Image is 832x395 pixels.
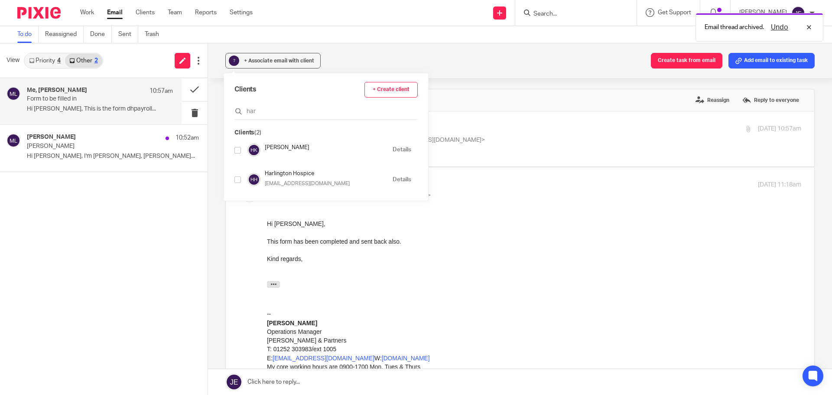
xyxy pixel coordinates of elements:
[136,8,155,17] a: Clients
[740,94,801,107] label: Reply to everyone
[175,134,199,142] p: 10:52am
[393,176,411,184] a: Details
[27,134,76,141] h4: [PERSON_NAME]
[393,146,411,154] a: Details
[94,58,98,64] div: 2
[27,105,173,113] p: Hi [PERSON_NAME], This is the form dhpayroll...
[6,56,19,65] span: View
[705,23,764,32] p: Email thread archived.
[195,8,217,17] a: Reports
[378,137,485,143] span: <[EMAIL_ADDRESS][DOMAIN_NAME]>
[27,153,199,160] p: Hi [PERSON_NAME], I'm [PERSON_NAME], [PERSON_NAME]...
[758,124,801,134] p: [DATE] 10:57am
[651,53,722,69] button: Create task from email
[80,8,94,17] a: Work
[65,54,102,68] a: Other2
[768,22,791,33] button: Undo
[6,87,20,101] img: svg%3E
[145,26,166,43] a: Trash
[115,135,163,142] a: [DOMAIN_NAME]
[234,128,261,137] p: Clients
[25,54,65,68] a: Priority4
[229,55,239,66] div: ?
[758,180,801,189] p: [DATE] 11:18am
[225,53,321,69] button: ? + Associate email with client
[244,58,314,63] span: + Associate email with client
[265,170,388,178] h4: Harlington Hospice
[364,82,418,98] a: + Create client
[234,107,418,116] input: Click to search...
[247,173,260,186] img: svg%3E
[6,134,20,147] img: svg%3E
[149,87,173,95] p: 10:57am
[247,144,260,157] img: svg%3E
[45,26,84,43] a: Reassigned
[27,95,144,103] p: Form to be filled in
[791,6,805,20] img: svg%3E
[107,8,123,17] a: Email
[693,94,731,107] label: Reassign
[265,180,364,188] p: [EMAIL_ADDRESS][DOMAIN_NAME]
[230,8,253,17] a: Settings
[90,26,112,43] a: Done
[168,8,182,17] a: Team
[57,58,61,64] div: 4
[17,7,61,19] img: Pixie
[118,26,138,43] a: Sent
[234,85,257,95] span: Clients
[265,144,388,152] h4: [PERSON_NAME]
[6,135,107,142] a: [EMAIL_ADDRESS][DOMAIN_NAME]
[254,130,261,136] span: (2)
[728,53,815,69] button: Add email to existing task
[17,26,39,43] a: To do
[27,143,165,150] p: [PERSON_NAME]
[27,87,87,94] h4: Me, [PERSON_NAME]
